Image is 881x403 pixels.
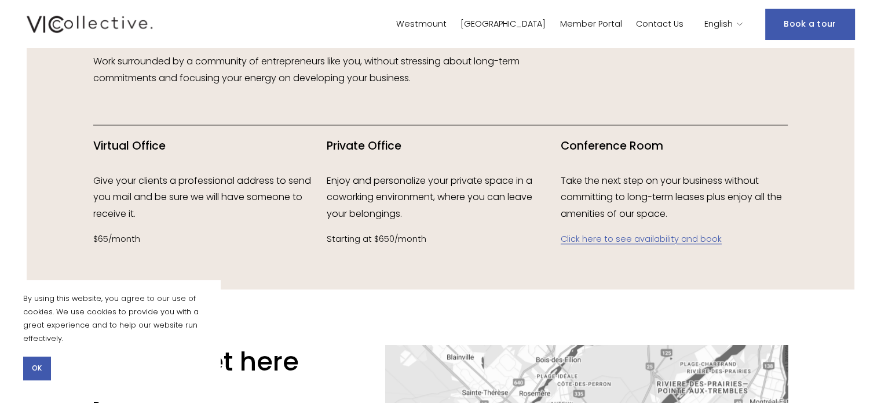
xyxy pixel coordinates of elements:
a: Click here to see availability and book [561,233,722,245]
a: Contact Us [636,16,683,32]
h4: Private Office [327,139,554,154]
h4: Conference Room [561,139,788,154]
a: Book a tour [765,9,854,39]
div: language picker [704,16,744,32]
p: By using this website, you agree to our use of cookies. We use cookies to provide you with a grea... [23,292,209,345]
p: Give your clients a professional address to send you mail and be sure we will have someone to rec... [93,173,321,223]
p: Starting at $650/month [327,232,554,247]
a: Member Portal [560,16,622,32]
a: [GEOGRAPHIC_DATA] [460,16,546,32]
span: OK [32,363,42,373]
p: $65/month [93,232,321,247]
button: OK [23,357,50,380]
section: Cookie banner [12,280,220,391]
p: Work surrounded by a community of entrepreneurs like you, without stressing about long-term commi... [93,53,554,87]
p: Take the next step on your business without committing to long-term leases plus enjoy all the ame... [561,173,788,223]
span: English [704,17,733,32]
h4: Virtual Office [93,139,321,154]
p: Enjoy and personalize your private space in a coworking environment, where you can leave your bel... [327,173,554,223]
img: Vic Collective [27,13,153,35]
a: Westmount [396,16,447,32]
